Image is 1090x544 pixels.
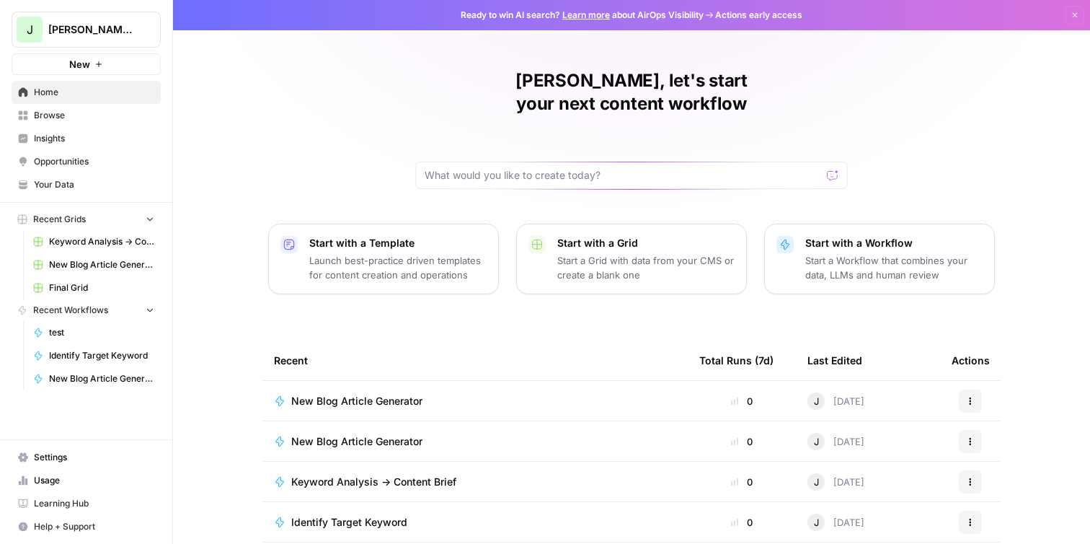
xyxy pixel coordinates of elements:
[274,434,676,449] a: New Blog Article Generator
[12,127,161,150] a: Insights
[699,434,784,449] div: 0
[34,109,154,122] span: Browse
[291,475,456,489] span: Keyword Analysis -> Content Brief
[27,230,161,253] a: Keyword Analysis -> Content Brief Grid
[12,150,161,173] a: Opportunities
[49,235,154,248] span: Keyword Analysis -> Content Brief Grid
[557,253,735,282] p: Start a Grid with data from your CMS or create a blank one
[12,81,161,104] a: Home
[48,22,136,37] span: [PERSON_NAME] - Example
[557,236,735,250] p: Start with a Grid
[34,474,154,487] span: Usage
[34,178,154,191] span: Your Data
[12,515,161,538] button: Help + Support
[807,473,864,491] div: [DATE]
[309,253,487,282] p: Launch best-practice driven templates for content creation and operations
[699,515,784,530] div: 0
[33,213,86,226] span: Recent Grids
[562,9,610,20] a: Learn more
[33,304,108,317] span: Recent Workflows
[12,173,161,196] a: Your Data
[516,224,747,294] button: Start with a GridStart a Grid with data from your CMS or create a blank one
[699,341,774,380] div: Total Runs (7d)
[291,515,407,530] span: Identify Target Keyword
[425,168,821,183] input: What would you like to create today?
[764,224,995,294] button: Start with a WorkflowStart a Workflow that combines your data, LLMs and human review
[274,515,676,530] a: Identify Target Keyword
[291,394,422,408] span: New Blog Article Generator
[49,349,154,362] span: Identify Target Keyword
[12,446,161,469] a: Settings
[12,492,161,515] a: Learning Hub
[807,341,862,380] div: Last Edited
[34,86,154,99] span: Home
[952,341,990,380] div: Actions
[27,321,161,344] a: test
[27,253,161,276] a: New Blog Article Generator Grid
[27,367,161,390] a: New Blog Article Generator
[461,9,704,22] span: Ready to win AI search? about AirOps Visibility
[274,475,676,489] a: Keyword Analysis -> Content Brief
[309,236,487,250] p: Start with a Template
[27,344,161,367] a: Identify Target Keyword
[805,236,983,250] p: Start with a Workflow
[27,21,33,38] span: J
[805,253,983,282] p: Start a Workflow that combines your data, LLMs and human review
[814,394,819,408] span: J
[12,469,161,492] a: Usage
[34,451,154,464] span: Settings
[807,392,864,410] div: [DATE]
[12,209,161,230] button: Recent Grids
[34,132,154,145] span: Insights
[807,433,864,450] div: [DATE]
[268,224,499,294] button: Start with a TemplateLaunch best-practice driven templates for content creation and operations
[69,57,90,71] span: New
[415,69,848,115] h1: [PERSON_NAME], let's start your next content workflow
[12,299,161,321] button: Recent Workflows
[12,12,161,48] button: Workspace: Jeremy - Example
[814,434,819,449] span: J
[27,276,161,299] a: Final Grid
[814,475,819,489] span: J
[34,155,154,168] span: Opportunities
[12,104,161,127] a: Browse
[49,258,154,271] span: New Blog Article Generator Grid
[291,434,422,449] span: New Blog Article Generator
[274,394,676,408] a: New Blog Article Generator
[12,53,161,75] button: New
[49,281,154,294] span: Final Grid
[715,9,802,22] span: Actions early access
[807,514,864,531] div: [DATE]
[49,372,154,385] span: New Blog Article Generator
[34,520,154,533] span: Help + Support
[814,515,819,530] span: J
[49,326,154,339] span: test
[274,341,676,380] div: Recent
[34,497,154,510] span: Learning Hub
[699,475,784,489] div: 0
[699,394,784,408] div: 0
